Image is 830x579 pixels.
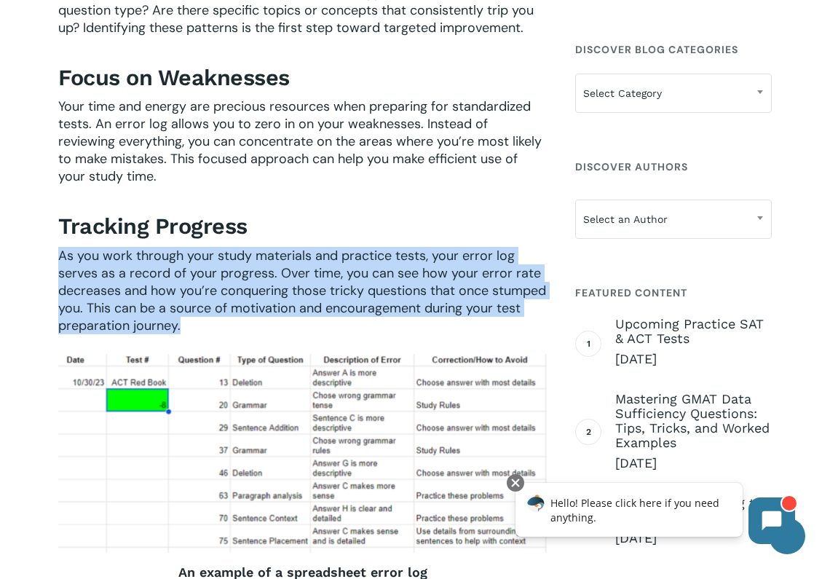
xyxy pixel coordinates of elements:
[615,392,772,472] a: Mastering GMAT Data Sufficiency Questions: Tips, Tricks, and Worked Examples [DATE]
[58,354,547,553] img: Error Log 1
[615,317,772,346] span: Upcoming Practice SAT & ACT Tests
[575,74,772,113] span: Select Category
[615,392,772,450] span: Mastering GMAT Data Sufficiency Questions: Tips, Tricks, and Worked Examples
[500,471,810,559] iframe: Chatbot
[615,317,772,368] a: Upcoming Practice SAT & ACT Tests [DATE]
[58,65,290,90] strong: Focus on Weaknesses
[576,204,771,235] span: Select an Author
[58,247,546,334] span: As you work through your study materials and practice tests, your error log serves as a record of...
[576,78,771,109] span: Select Category
[58,98,542,185] span: Your time and energy are precious resources when preparing for standardized tests. An error log a...
[575,36,772,63] h4: Discover Blog Categories
[575,200,772,239] span: Select an Author
[615,454,772,472] span: [DATE]
[58,213,248,239] strong: Tracking Progress
[575,280,772,306] h4: Featured Content
[615,350,772,368] span: [DATE]
[575,154,772,180] h4: Discover Authors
